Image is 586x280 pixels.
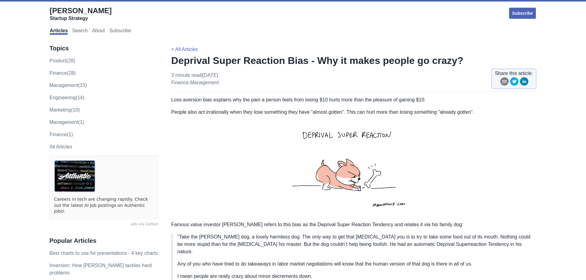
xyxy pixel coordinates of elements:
[171,221,537,228] p: Famous value investor [PERSON_NAME] refers to this bias as the Deprival Super Reaction Tendency a...
[177,233,532,255] p: "Take the [PERSON_NAME] dog, a lovely harmless dog. The only way to get that [MEDICAL_DATA] you i...
[54,196,154,215] a: Careers in tech are changing rapidly. Check out the latest AI job postings on Authentic Jobs!
[50,250,158,256] a: Best charts to use for presentations - 4 key charts
[171,54,537,67] h1: Deprival Super Reaction Bias - Why it makes people go crazy?
[177,273,532,280] p: I mean people are really crazy about minor decrements down.
[72,28,88,35] a: Search
[50,6,112,15] span: [PERSON_NAME]
[50,144,72,149] a: All Articles
[50,237,158,245] h3: Popular Articles
[508,7,537,19] a: Subscribe
[50,45,158,52] h3: Topics
[50,222,158,227] a: ads via Carbon
[50,263,152,275] a: Inversion: How [PERSON_NAME] tackles hard problems
[50,83,87,88] a: management(23)
[54,160,95,192] img: ads via Carbon
[171,96,537,104] p: Loss aversion bias explains why the pain a person feels from losing $10 hurts more than the pleas...
[495,70,533,77] span: Share this article:
[177,260,532,268] p: Any of you who have tried to do takeaways in labor market negotiations will know that the human v...
[510,77,519,88] button: twitter
[50,132,73,137] a: Finance(1)
[92,28,105,35] a: About
[171,80,189,85] a: finance
[50,70,76,76] a: finance(28)
[171,72,219,86] p: 3 minute read | [DATE] ,
[520,77,528,88] button: linkedin
[500,77,509,88] button: email
[190,80,219,85] a: management
[50,58,75,63] a: product(28)
[50,120,84,125] a: Management(1)
[50,28,68,35] a: Articles
[171,108,537,116] p: People also act irrationally when they lose something they have “almost gotten”. This can hurt mo...
[50,6,112,22] a: [PERSON_NAME]Startup Strategy
[50,107,80,112] a: marketing(10)
[50,15,112,22] div: Startup Strategy
[171,47,198,52] a: < All Articles
[273,121,435,216] img: deprival-super-reaction
[109,28,131,35] a: Subscribe
[50,95,85,100] a: engineering(14)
